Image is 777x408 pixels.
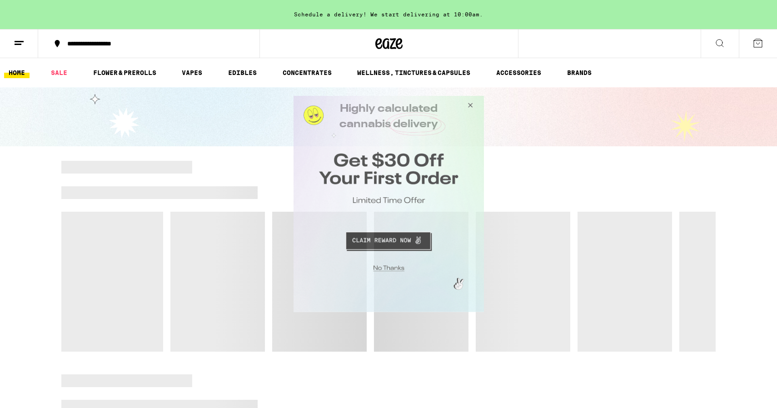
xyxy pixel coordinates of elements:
a: FLOWER & PREROLLS [89,67,161,78]
a: WELLNESS, TINCTURES & CAPSULES [353,67,475,78]
img: Vector.png [451,0,497,34]
img: Peace.png [432,38,465,66]
a: EDIBLES [224,67,261,78]
a: CONCENTRATES [278,67,336,78]
img: smile_yellow.png [28,17,64,52]
div: Modal Overlay Box [294,96,484,312]
button: BRANDS [563,67,596,78]
a: SALE [46,67,72,78]
a: HOME [4,67,30,78]
div: Our live chat is currently down. For assistance, please email us at [EMAIL_ADDRESS][DOMAIN_NAME] ... [84,7,436,72]
button: Redirect to URL [0,0,496,66]
a: VAPES [177,67,207,78]
iframe: Modal Overlay Box Frame [294,96,484,312]
a: ACCESSORIES [492,67,546,78]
